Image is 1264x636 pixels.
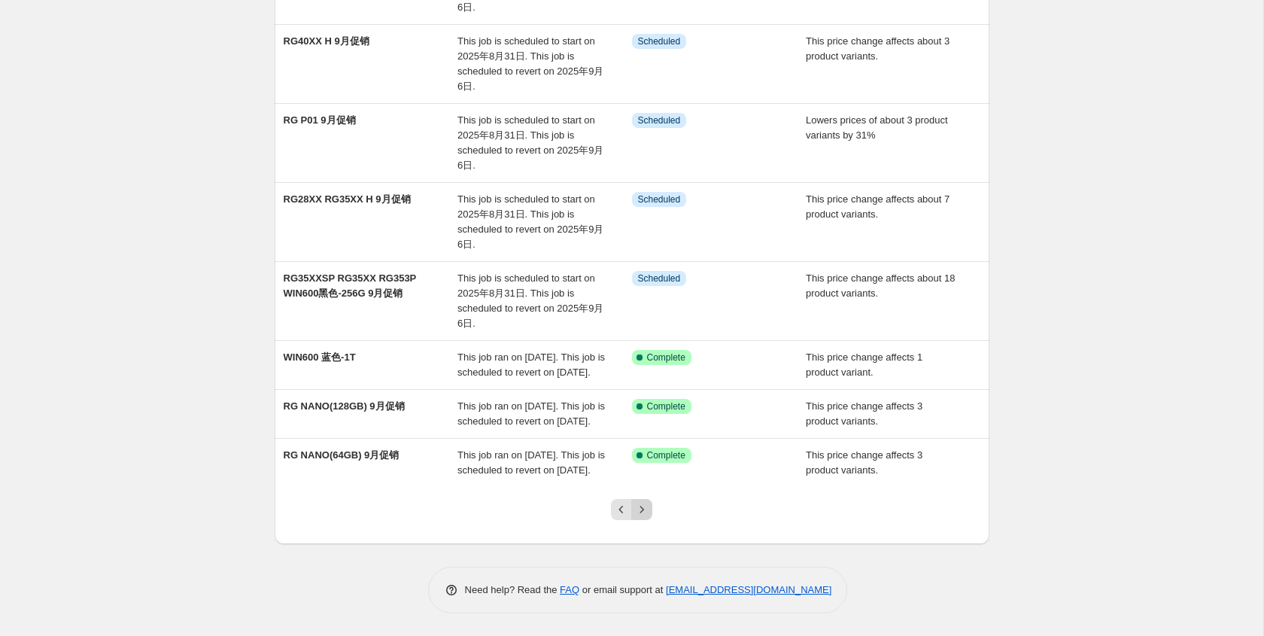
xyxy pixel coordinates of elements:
[806,400,922,427] span: This price change affects 3 product variants.
[579,584,666,595] span: or email support at
[638,193,681,205] span: Scheduled
[457,449,605,476] span: This job ran on [DATE]. This job is scheduled to revert on [DATE].
[284,272,417,299] span: RG35XXSP RG35XX RG353P WIN600黑色-256G 9月促销
[284,114,356,126] span: RG P01 9月促销
[638,35,681,47] span: Scheduled
[806,351,922,378] span: This price change affects 1 product variant.
[284,193,411,205] span: RG28XX RG35XX H 9月促销
[611,499,632,520] button: Previous
[638,114,681,126] span: Scheduled
[806,272,956,299] span: This price change affects about 18 product variants.
[457,351,605,378] span: This job ran on [DATE]. This job is scheduled to revert on [DATE].
[284,449,400,461] span: RG NANO(64GB) 9月促销
[647,400,685,412] span: Complete
[611,499,652,520] nav: Pagination
[560,584,579,595] a: FAQ
[666,584,831,595] a: [EMAIL_ADDRESS][DOMAIN_NAME]
[457,400,605,427] span: This job ran on [DATE]. This job is scheduled to revert on [DATE].
[806,114,948,141] span: Lowers prices of about 3 product variants by 31%
[457,35,603,92] span: This job is scheduled to start on 2025年8月31日. This job is scheduled to revert on 2025年9月6日.
[806,35,950,62] span: This price change affects about 3 product variants.
[631,499,652,520] button: Next
[284,35,369,47] span: RG40XX H 9月促销
[647,351,685,364] span: Complete
[457,114,603,171] span: This job is scheduled to start on 2025年8月31日. This job is scheduled to revert on 2025年9月6日.
[638,272,681,285] span: Scheduled
[465,584,561,595] span: Need help? Read the
[457,193,603,250] span: This job is scheduled to start on 2025年8月31日. This job is scheduled to revert on 2025年9月6日.
[284,351,356,363] span: WIN600 蓝色-1T
[806,193,950,220] span: This price change affects about 7 product variants.
[284,400,405,412] span: RG NANO(128GB) 9月促销
[647,449,685,461] span: Complete
[457,272,603,329] span: This job is scheduled to start on 2025年8月31日. This job is scheduled to revert on 2025年9月6日.
[806,449,922,476] span: This price change affects 3 product variants.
